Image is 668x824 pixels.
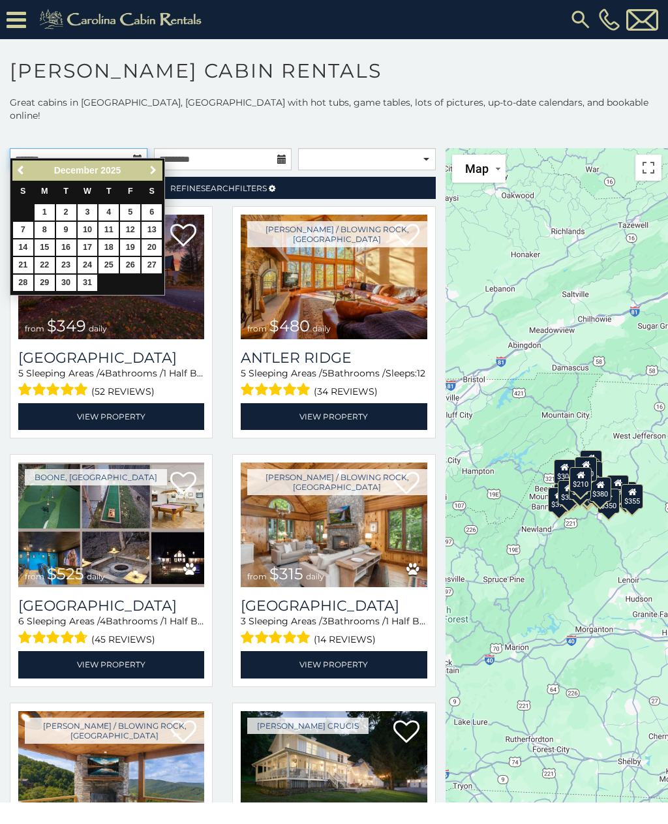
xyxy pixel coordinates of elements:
img: Antler Ridge [241,215,427,339]
span: from [247,572,267,581]
a: RefineSearchFilters [10,177,436,199]
a: Boone, [GEOGRAPHIC_DATA] [25,469,167,485]
span: (34 reviews) [314,383,378,400]
span: Sunday [20,187,25,196]
span: 4 [100,615,106,627]
a: 12 [120,222,140,238]
a: 20 [142,239,162,256]
a: [GEOGRAPHIC_DATA] [18,597,204,615]
a: 13 [142,222,162,238]
span: (52 reviews) [91,383,155,400]
a: 19 [120,239,140,256]
span: Next [148,165,159,175]
a: Chimney Island from $315 daily [241,463,427,587]
div: $375 [548,487,570,511]
h3: Chimney Island [241,597,427,615]
a: [PERSON_NAME] Crucis [247,718,369,734]
span: 3 [241,615,246,627]
span: 5 [18,367,23,379]
a: 30 [56,275,76,291]
span: Wednesday [83,187,91,196]
a: Antler Ridge [241,349,427,367]
a: 21 [13,257,33,273]
a: 25 [99,257,119,273]
span: from [247,324,267,333]
img: search-regular.svg [569,8,592,31]
div: Sleeping Areas / Bathrooms / Sleeps: [241,367,427,400]
h3: Diamond Creek Lodge [18,349,204,367]
span: December [54,165,99,175]
button: Toggle fullscreen view [635,155,661,181]
span: 2025 [100,165,121,175]
a: 3 [78,204,98,221]
a: 14 [13,239,33,256]
span: 3 [322,615,327,627]
a: 16 [56,239,76,256]
a: 26 [120,257,140,273]
a: Next [145,162,161,179]
div: $305 [554,459,576,483]
a: 22 [35,257,55,273]
a: View Property [241,651,427,678]
span: daily [312,324,331,333]
a: [PERSON_NAME] / Blowing Rock, [GEOGRAPHIC_DATA] [247,469,427,495]
a: 18 [99,239,119,256]
a: 28 [13,275,33,291]
div: Sleeping Areas / Bathrooms / Sleeps: [18,615,204,648]
div: $355 [622,484,644,509]
a: [PERSON_NAME] / Blowing Rock, [GEOGRAPHIC_DATA] [25,718,204,744]
div: $350 [598,489,620,513]
span: Friday [128,187,133,196]
div: $930 [607,475,629,500]
span: from [25,572,44,581]
a: 1 [35,204,55,221]
span: from [25,324,44,333]
a: 15 [35,239,55,256]
img: Wildlife Manor [18,463,204,587]
div: $315 [576,479,598,504]
a: 24 [78,257,98,273]
a: 23 [56,257,76,273]
a: 29 [35,275,55,291]
div: $210 [570,467,592,492]
span: 6 [18,615,24,627]
a: 27 [142,257,162,273]
span: $315 [269,564,303,583]
span: $525 [47,564,84,583]
span: daily [89,324,107,333]
a: View Property [18,651,204,678]
a: 6 [142,204,162,221]
a: 10 [78,222,98,238]
span: Map [465,162,489,175]
a: Wildlife Manor from $525 daily [18,463,204,587]
span: 12 [417,367,425,379]
span: Previous [16,165,27,175]
span: daily [87,572,105,581]
a: [GEOGRAPHIC_DATA] [18,349,204,367]
a: View Property [18,403,204,430]
span: Search [201,183,235,193]
img: Khaki-logo.png [33,7,213,33]
a: Add to favorites [170,222,196,250]
div: $325 [558,480,580,504]
span: 1 Half Baths / [163,367,222,379]
a: [GEOGRAPHIC_DATA] [241,597,427,615]
a: 11 [99,222,119,238]
a: 9 [56,222,76,238]
span: 1 Half Baths / [164,615,223,627]
img: Chimney Island [241,463,427,587]
div: $225 [569,475,591,500]
span: 5 [322,367,327,379]
a: Add to favorites [393,719,419,746]
span: 1 Half Baths / [386,615,445,627]
a: 7 [13,222,33,238]
div: Sleeping Areas / Bathrooms / Sleeps: [241,615,427,648]
span: 4 [99,367,105,379]
span: Monday [41,187,48,196]
button: Change map style [452,155,506,183]
a: 4 [99,204,119,221]
a: 8 [35,222,55,238]
span: 5 [241,367,246,379]
a: Add to favorites [170,470,196,498]
a: 31 [78,275,98,291]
